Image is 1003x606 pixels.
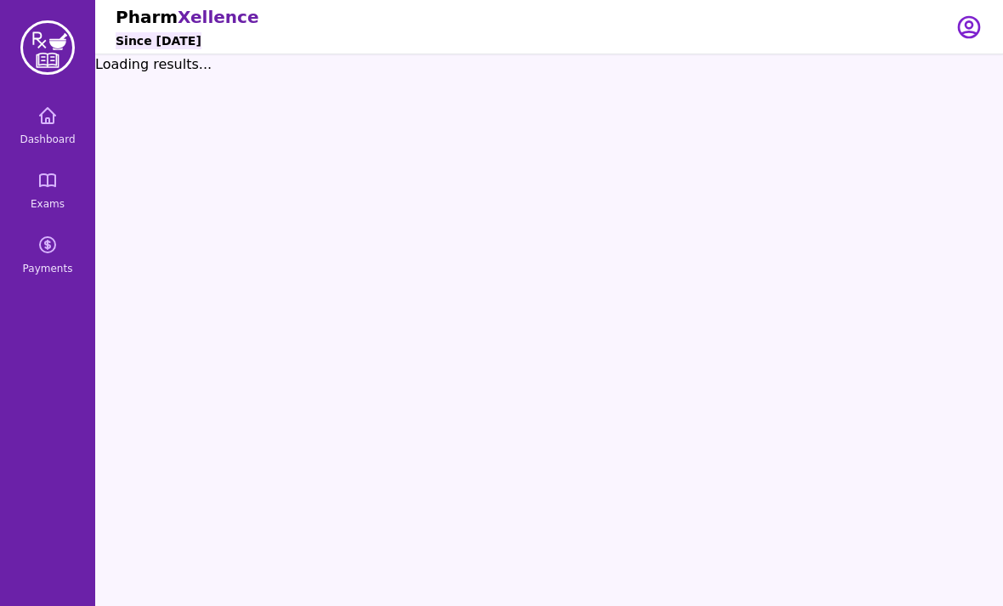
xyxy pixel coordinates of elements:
[31,197,65,211] span: Exams
[116,7,178,27] span: Pharm
[23,262,73,275] span: Payments
[20,133,75,146] span: Dashboard
[7,224,88,286] a: Payments
[178,7,258,27] span: Xellence
[116,32,201,49] h6: Since [DATE]
[20,20,75,75] img: PharmXellence Logo
[7,160,88,221] a: Exams
[95,54,1003,75] div: Loading results...
[7,95,88,156] a: Dashboard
